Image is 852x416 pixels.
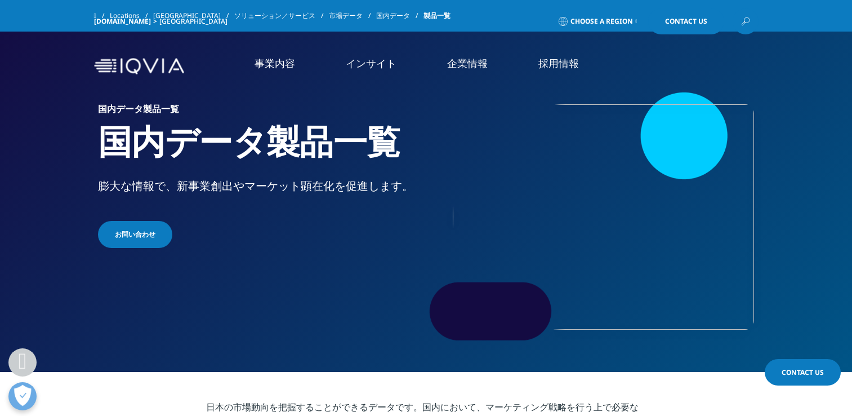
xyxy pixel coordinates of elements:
[115,229,155,240] span: お問い合わせ
[782,368,824,377] span: Contact Us
[98,104,422,120] h6: 国内データ製品一覧
[189,39,759,93] nav: Primary
[94,16,151,26] a: [DOMAIN_NAME]
[255,56,295,70] a: 事業内容
[665,18,707,25] span: Contact Us
[98,221,172,248] a: お問い合わせ
[538,56,579,70] a: 採用情報
[346,56,396,70] a: インサイト
[159,17,232,26] div: [GEOGRAPHIC_DATA]
[648,8,724,34] a: Contact Us
[570,17,633,26] span: Choose a Region
[98,178,422,201] p: 膨大な情報で、新事業創出やマーケット顕在化を促進します。
[447,56,488,70] a: 企業情報
[453,104,754,330] img: 079_sales-performance-presentation.jpg
[765,359,841,386] a: Contact Us
[98,120,422,178] h1: 国内データ製品一覧
[8,382,37,410] button: 優先設定センターを開く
